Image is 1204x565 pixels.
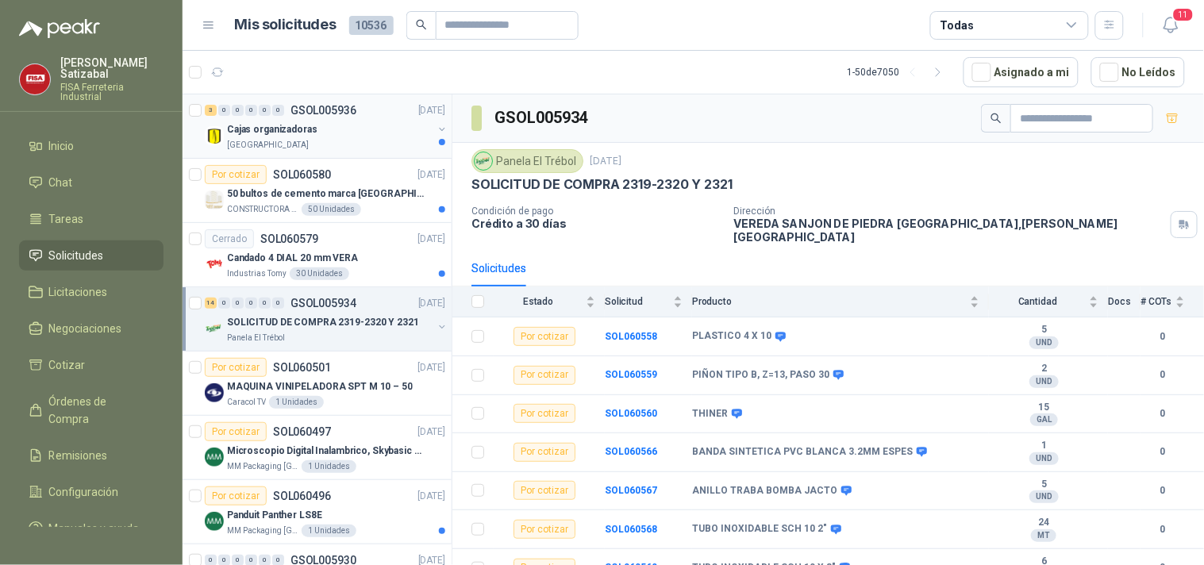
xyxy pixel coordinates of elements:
[269,396,324,409] div: 1 Unidades
[514,443,575,462] div: Por cotizar
[418,296,445,311] p: [DATE]
[273,362,331,373] p: SOL060501
[1108,286,1141,317] th: Docs
[232,298,244,309] div: 0
[183,159,452,223] a: Por cotizarSOL060580[DATE] Company Logo50 bultos de cemento marca [GEOGRAPHIC_DATA]CONSTRUCTORA G...
[205,383,224,402] img: Company Logo
[1029,336,1059,349] div: UND
[227,251,358,266] p: Candado 4 DIAL 20 mm VERA
[1172,7,1194,22] span: 11
[205,319,224,338] img: Company Logo
[692,485,837,498] b: ANILLO TRABA BOMBA JACTO
[941,17,974,34] div: Todas
[418,232,445,247] p: [DATE]
[273,426,331,437] p: SOL060497
[205,255,224,274] img: Company Logo
[205,126,224,145] img: Company Logo
[49,320,122,337] span: Negociaciones
[60,83,163,102] p: FISA Ferreteria Industrial
[49,520,140,537] span: Manuales y ayuda
[49,247,104,264] span: Solicitudes
[205,358,267,377] div: Por cotizar
[19,386,163,434] a: Órdenes de Compra
[245,298,257,309] div: 0
[227,332,285,344] p: Panela El Trébol
[1141,444,1185,459] b: 0
[227,508,322,523] p: Panduit Panther LS8E
[605,446,657,457] a: SOL060566
[273,490,331,502] p: SOL060496
[494,296,583,307] span: Estado
[19,277,163,307] a: Licitaciones
[227,444,425,459] p: Microscopio Digital Inalambrico, Skybasic 50x-1000x, Ampliac
[605,369,657,380] b: SOL060559
[49,210,84,228] span: Tareas
[989,363,1098,375] b: 2
[1141,286,1204,317] th: # COTs
[183,416,452,480] a: Por cotizarSOL060497[DATE] Company LogoMicroscopio Digital Inalambrico, Skybasic 50x-1000x, Ampli...
[205,190,224,209] img: Company Logo
[19,167,163,198] a: Chat
[19,131,163,161] a: Inicio
[989,296,1086,307] span: Cantidad
[19,19,100,38] img: Logo peakr
[734,217,1164,244] p: VEREDA SANJON DE PIEDRA [GEOGRAPHIC_DATA] , [PERSON_NAME][GEOGRAPHIC_DATA]
[290,298,356,309] p: GSOL005934
[20,64,50,94] img: Company Logo
[235,13,337,37] h1: Mis solicitudes
[605,408,657,419] a: SOL060560
[19,350,163,380] a: Cotizar
[227,525,298,537] p: MM Packaging [GEOGRAPHIC_DATA]
[471,259,526,277] div: Solicitudes
[227,396,266,409] p: Caracol TV
[418,167,445,183] p: [DATE]
[260,233,318,244] p: SOL060579
[245,105,257,116] div: 0
[227,267,287,280] p: Industrias Tomy
[227,186,425,202] p: 50 bultos de cemento marca [GEOGRAPHIC_DATA]
[475,152,492,170] img: Company Logo
[418,425,445,440] p: [DATE]
[232,105,244,116] div: 0
[60,57,163,79] p: [PERSON_NAME] Satizabal
[605,485,657,496] a: SOL060567
[1141,406,1185,421] b: 0
[205,294,448,344] a: 14 0 0 0 0 0 GSOL005934[DATE] Company LogoSOLICITUD DE COMPRA 2319-2320 Y 2321Panela El Trébol
[349,16,394,35] span: 10536
[49,283,108,301] span: Licitaciones
[205,105,217,116] div: 3
[494,286,605,317] th: Estado
[514,520,575,539] div: Por cotizar
[989,440,1098,452] b: 1
[259,105,271,116] div: 0
[471,176,733,193] p: SOLICITUD DE COMPRA 2319-2320 Y 2321
[989,479,1098,491] b: 5
[19,313,163,344] a: Negociaciones
[205,512,224,531] img: Company Logo
[605,331,657,342] a: SOL060558
[19,513,163,544] a: Manuales y ayuda
[183,352,452,416] a: Por cotizarSOL060501[DATE] Company LogoMAQUINA VINIPELADORA SPT M 10 – 50Caracol TV1 Unidades
[1141,296,1172,307] span: # COTs
[19,440,163,471] a: Remisiones
[1141,522,1185,537] b: 0
[290,267,349,280] div: 30 Unidades
[494,106,590,130] h3: GSOL005934
[1141,483,1185,498] b: 0
[227,122,317,137] p: Cajas organizadoras
[19,204,163,234] a: Tareas
[19,240,163,271] a: Solicitudes
[416,19,427,30] span: search
[227,315,419,330] p: SOLICITUD DE COMPRA 2319-2320 Y 2321
[302,460,356,473] div: 1 Unidades
[1029,375,1059,388] div: UND
[418,360,445,375] p: [DATE]
[205,422,267,441] div: Por cotizar
[183,223,452,287] a: CerradoSOL060579[DATE] Company LogoCandado 4 DIAL 20 mm VERAIndustrias Tomy30 Unidades
[205,448,224,467] img: Company Logo
[692,446,913,459] b: BANDA SINTETICA PVC BLANCA 3.2MM ESPES
[848,60,951,85] div: 1 - 50 de 7050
